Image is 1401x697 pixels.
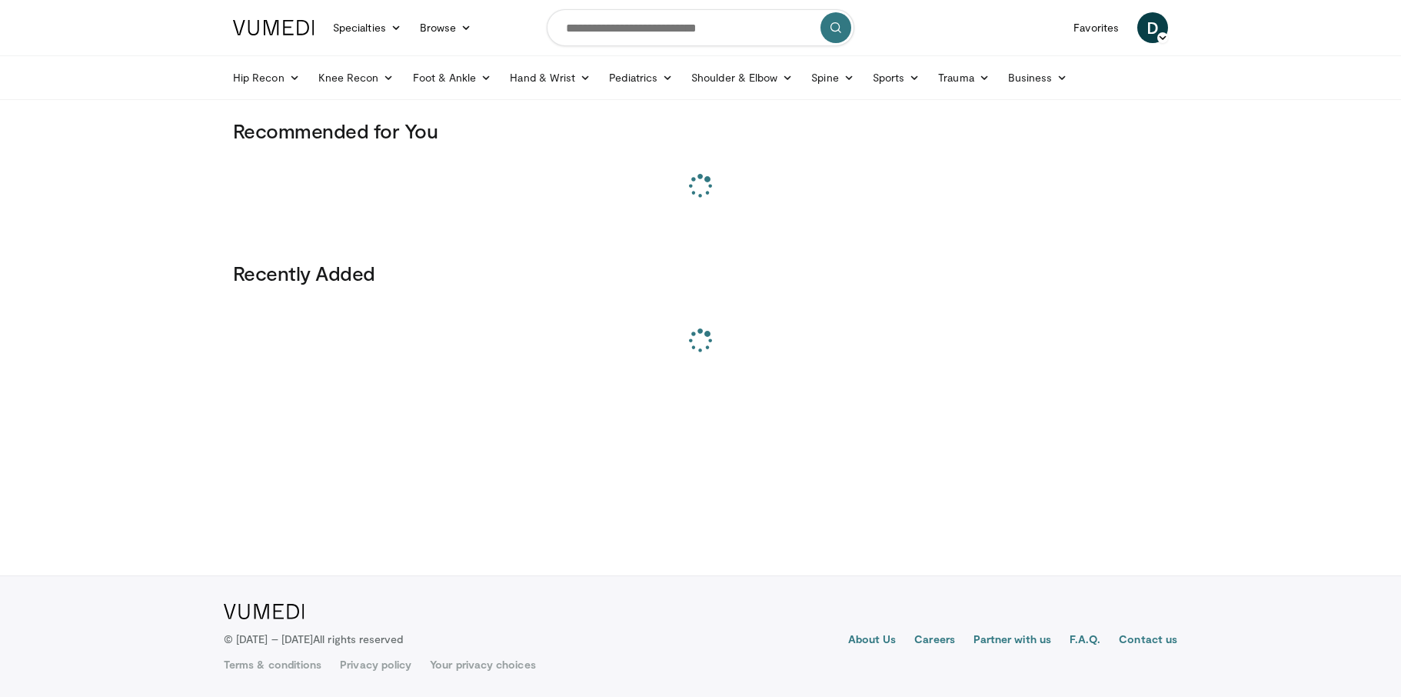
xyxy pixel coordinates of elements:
p: © [DATE] – [DATE] [224,632,404,647]
a: Pediatrics [600,62,682,93]
a: Hand & Wrist [501,62,600,93]
a: Trauma [929,62,999,93]
a: D [1137,12,1168,43]
a: Careers [914,632,955,650]
a: Favorites [1064,12,1128,43]
a: About Us [848,632,897,650]
a: Terms & conditions [224,657,321,672]
a: F.A.Q. [1070,632,1100,650]
input: Search topics, interventions [547,9,854,46]
a: Hip Recon [224,62,309,93]
a: Shoulder & Elbow [682,62,802,93]
a: Sports [864,62,930,93]
a: Browse [411,12,481,43]
span: All rights reserved [313,632,403,645]
a: Foot & Ankle [404,62,501,93]
h3: Recommended for You [233,118,1168,143]
a: Spine [802,62,863,93]
img: VuMedi Logo [233,20,314,35]
a: Specialties [324,12,411,43]
a: Knee Recon [309,62,404,93]
h3: Recently Added [233,261,1168,285]
a: Partner with us [973,632,1051,650]
a: Contact us [1119,632,1177,650]
a: Your privacy choices [430,657,535,672]
img: VuMedi Logo [224,604,304,619]
a: Business [999,62,1077,93]
a: Privacy policy [340,657,411,672]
